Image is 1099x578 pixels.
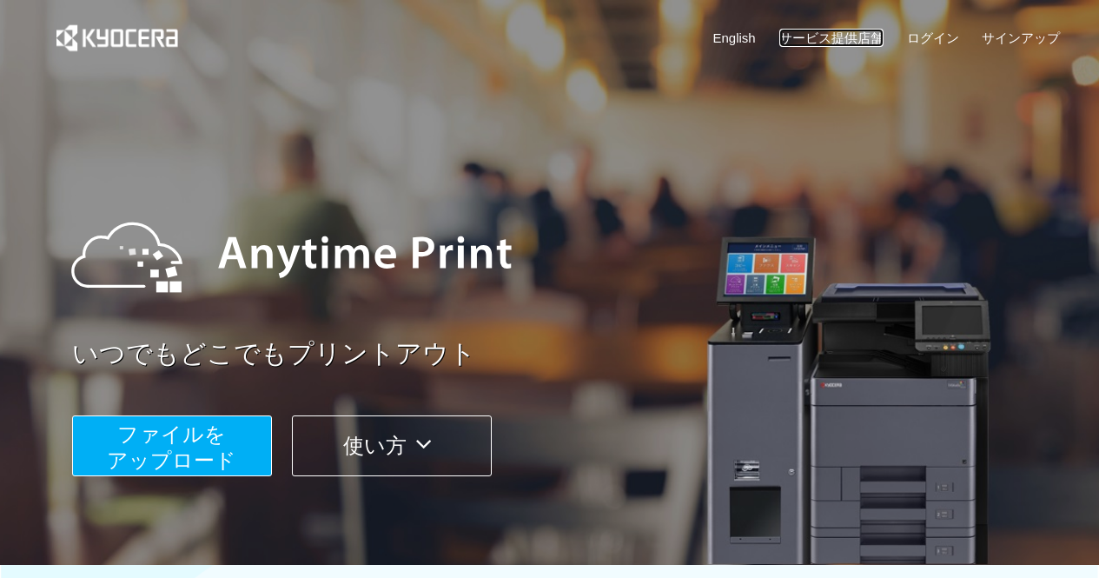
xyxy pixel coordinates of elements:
span: ファイルを ​​アップロード [107,422,236,472]
a: いつでもどこでもプリントアウト [72,336,1071,373]
button: ファイルを​​アップロード [72,415,272,476]
a: サインアップ [982,29,1060,47]
button: 使い方 [292,415,492,476]
a: ログイン [907,29,959,47]
a: サービス提供店舗 [779,29,884,47]
a: English [713,29,756,47]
